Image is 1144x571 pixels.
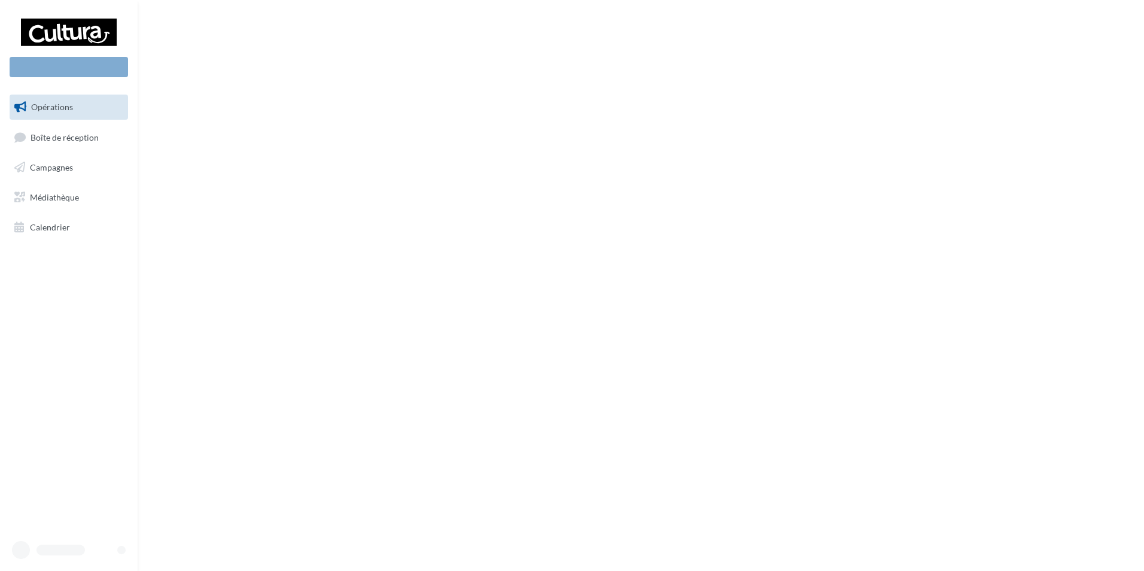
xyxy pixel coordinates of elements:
a: Calendrier [7,215,130,240]
a: Médiathèque [7,185,130,210]
span: Calendrier [30,221,70,232]
span: Opérations [31,102,73,112]
a: Campagnes [7,155,130,180]
a: Opérations [7,95,130,120]
span: Campagnes [30,162,73,172]
a: Boîte de réception [7,124,130,150]
span: Médiathèque [30,192,79,202]
span: Boîte de réception [31,132,99,142]
div: Nouvelle campagne [10,57,128,77]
